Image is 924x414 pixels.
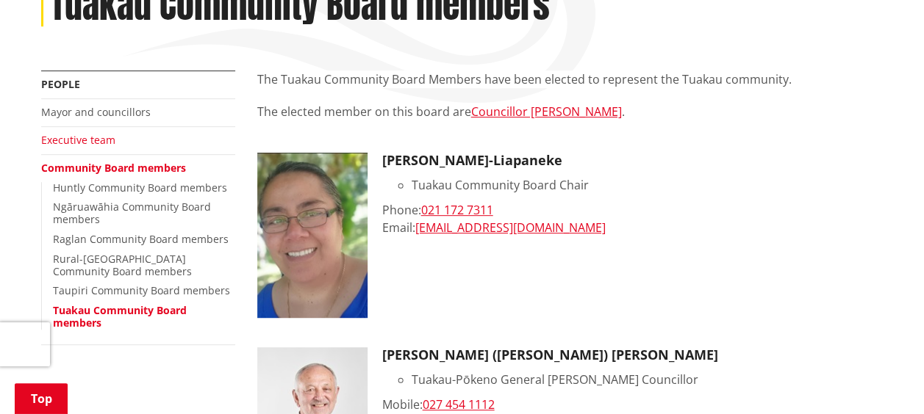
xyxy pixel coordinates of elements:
div: Email: [382,219,884,236]
a: Raglan Community Board members [53,232,229,246]
a: Huntly Community Board members [53,181,227,195]
img: Grace Tema-Liapaneke [257,153,368,318]
a: Executive team [41,133,115,147]
div: Mobile: [382,396,884,413]
a: Community Board members [41,161,186,175]
a: Taupiri Community Board members [53,283,230,297]
li: Tuakau-Pōkeno General [PERSON_NAME] Councillor [412,371,884,388]
a: Mayor and councillors [41,105,151,119]
a: People [41,77,80,91]
h3: [PERSON_NAME]-Liapaneke [382,153,884,169]
a: 027 454 1112 [423,396,495,413]
li: Tuakau Community Board Chair [412,176,884,194]
p: The elected member on this board are . [257,103,884,138]
a: Councillor [PERSON_NAME] [471,103,622,120]
div: Phone: [382,201,884,219]
a: Ngāruawāhia Community Board members [53,200,211,226]
p: The Tuakau Community Board Members have been elected to represent the Tuakau community. [257,70,884,88]
a: Rural-[GEOGRAPHIC_DATA] Community Board members [53,252,192,278]
a: 021 172 7311 [421,202,493,218]
a: Top [15,383,68,414]
iframe: Messenger Launcher [856,352,909,405]
a: [EMAIL_ADDRESS][DOMAIN_NAME] [415,219,606,236]
a: Tuakau Community Board members [53,303,187,330]
h3: [PERSON_NAME] ([PERSON_NAME]) [PERSON_NAME] [382,347,884,363]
